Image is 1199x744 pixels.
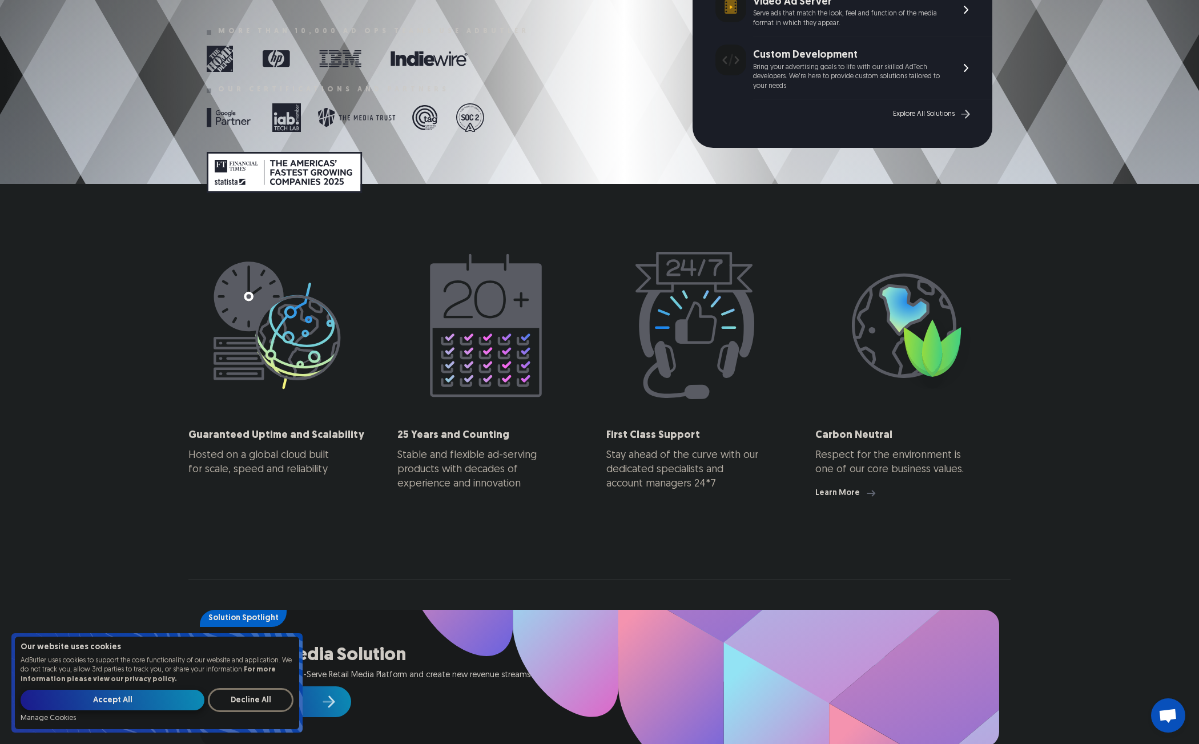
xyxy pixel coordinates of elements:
p: AdButler uses cookies to support the core functionality of our website and application. We do not... [21,656,293,685]
a: Manage Cookies [21,714,76,722]
h2: Retail Media Solution [230,645,999,666]
div: Serve ads that match the look, feel and function of the media format in which they appear. [753,9,944,29]
p: Hosted on a global cloud built for scale, speed and reliability [188,448,345,477]
p: Stay ahead of the curve with our dedicated specialists and account managers 24*7 [606,448,763,492]
input: Accept All [21,690,204,710]
a: Custom Development Bring your advertising goals to life with our skilled AdTech developers. We're... [715,37,992,100]
a: Learn More [815,489,878,497]
a: Explore All Solutions [893,107,973,122]
h4: 25 Years and Counting [397,429,593,443]
h4: First Class Support [606,429,802,443]
div: Learn about our Self-Serve Retail Media Platform and create new revenue streams [230,671,999,679]
p: Respect for the environment is one of our core business values. [815,448,972,477]
div: Explore All Solutions [893,110,955,118]
div: More than 10,000 ad ops teams use adbutler [218,27,529,35]
div: Our certifications and partners [218,86,449,94]
div: Custom Development [753,48,944,62]
p: Stable and flexible ad-serving products with decades of experience and innovation [397,448,554,492]
h4: Guaranteed Uptime and Scalability [188,429,384,443]
div: Solution Spotlight [208,614,279,622]
h4: Carbon Neutral [815,429,1011,443]
h4: Our website uses cookies [21,644,293,651]
a: Open chat [1151,698,1185,733]
div: Bring your advertising goals to life with our skilled AdTech developers. We're here to provide cu... [753,63,944,91]
input: Decline All [208,688,293,712]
